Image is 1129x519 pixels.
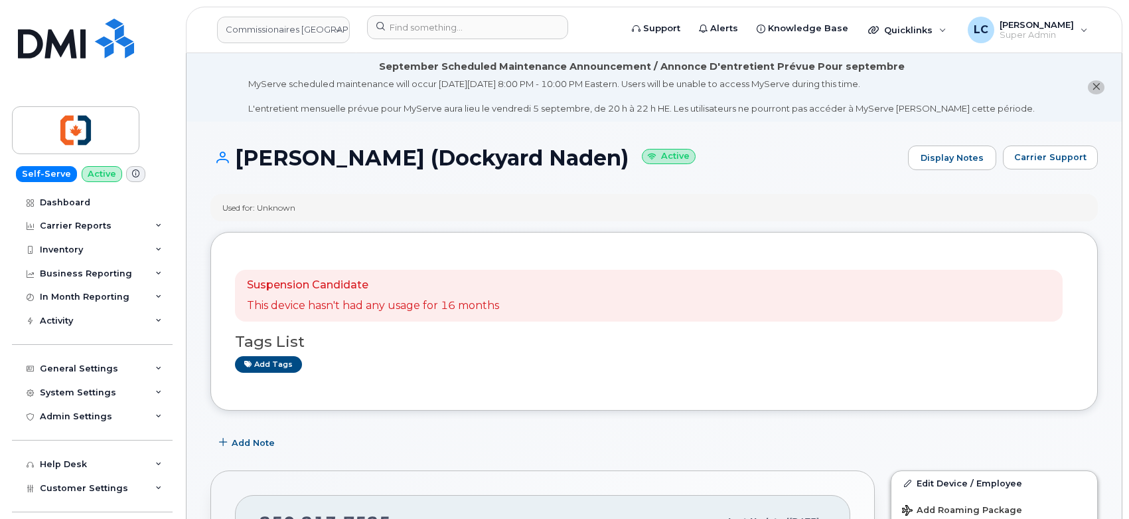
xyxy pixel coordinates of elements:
h3: Tags List [235,334,1073,350]
a: Edit Device / Employee [891,471,1097,495]
div: September Scheduled Maintenance Announcement / Annonce D'entretient Prévue Pour septembre [379,60,905,74]
a: Add tags [235,356,302,373]
small: Active [642,149,696,164]
span: Add Roaming Package [902,505,1022,518]
button: Add Note [210,431,286,455]
p: Suspension Candidate [247,278,499,293]
div: Used for: Unknown [222,202,295,213]
div: MyServe scheduled maintenance will occur [DATE][DATE] 8:00 PM - 10:00 PM Eastern. Users will be u... [248,78,1035,115]
p: This device hasn't had any usage for 16 months [247,298,499,314]
button: close notification [1088,80,1104,94]
h1: [PERSON_NAME] (Dockyard Naden) [210,146,901,169]
a: Display Notes [908,146,996,171]
span: Carrier Support [1014,151,1087,163]
span: Add Note [232,437,275,449]
button: Carrier Support [1003,146,1098,169]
